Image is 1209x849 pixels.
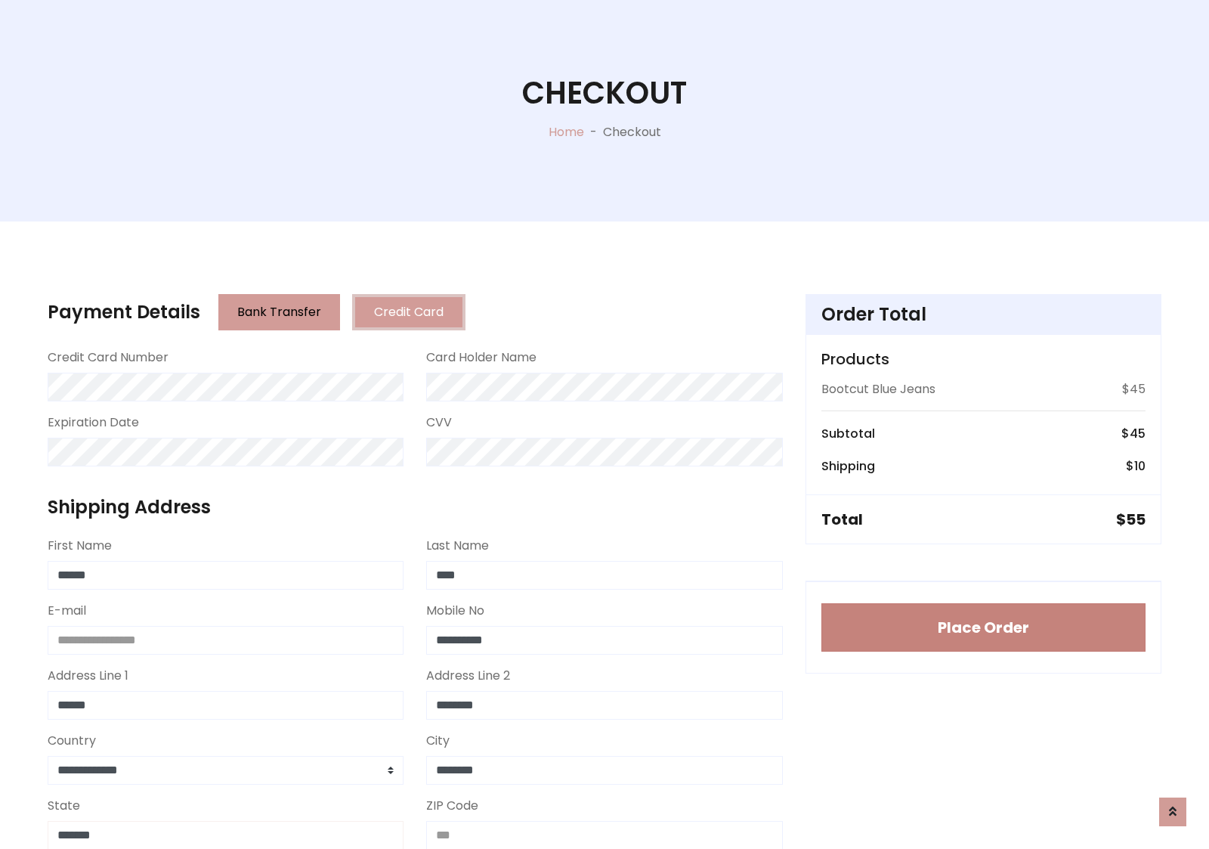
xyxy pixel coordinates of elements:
[1121,426,1146,441] h6: $
[1126,459,1146,473] h6: $
[48,797,80,815] label: State
[426,797,478,815] label: ZIP Code
[48,349,169,367] label: Credit Card Number
[218,294,340,330] button: Bank Transfer
[1122,380,1146,398] p: $45
[1134,457,1146,475] span: 10
[48,497,783,519] h4: Shipping Address
[821,459,875,473] h6: Shipping
[821,603,1146,652] button: Place Order
[48,302,200,324] h4: Payment Details
[821,426,875,441] h6: Subtotal
[584,123,603,141] p: -
[522,75,687,111] h1: Checkout
[48,602,86,620] label: E-mail
[48,667,128,685] label: Address Line 1
[352,294,465,330] button: Credit Card
[426,667,510,685] label: Address Line 2
[1126,509,1146,530] span: 55
[549,123,584,141] a: Home
[821,510,863,528] h5: Total
[821,380,935,398] p: Bootcut Blue Jeans
[1116,510,1146,528] h5: $
[821,304,1146,326] h4: Order Total
[426,602,484,620] label: Mobile No
[426,732,450,750] label: City
[426,414,452,432] label: CVV
[48,732,96,750] label: Country
[48,414,139,432] label: Expiration Date
[1130,425,1146,442] span: 45
[821,350,1146,368] h5: Products
[603,123,661,141] p: Checkout
[426,537,489,555] label: Last Name
[48,537,112,555] label: First Name
[426,349,536,367] label: Card Holder Name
